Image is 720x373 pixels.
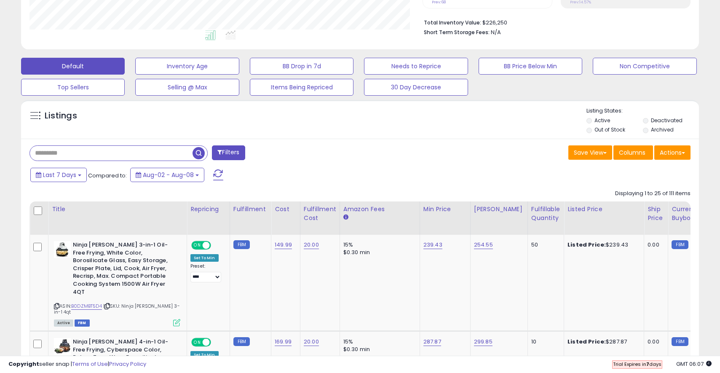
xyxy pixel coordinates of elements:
div: Repricing [190,205,226,214]
div: 0.00 [648,338,661,346]
div: ASIN: [54,241,180,325]
span: OFF [210,242,223,249]
div: 15% [343,241,413,249]
div: 15% [343,338,413,346]
button: BB Drop in 7d [250,58,353,75]
p: Listing States: [586,107,699,115]
span: FBM [75,319,90,327]
div: 10 [531,338,557,346]
button: Items Being Repriced [250,79,353,96]
a: 254.55 [474,241,493,249]
button: 30 Day Decrease [364,79,468,96]
a: B0DZMBT5D4 [71,303,102,310]
span: ON [192,242,203,249]
span: Columns [619,148,645,157]
a: 287.87 [423,338,441,346]
div: Fulfillment Cost [304,205,336,223]
button: Columns [613,145,653,160]
div: Fulfillment [233,205,268,214]
div: $0.30 min [343,346,413,353]
a: Terms of Use [72,360,108,368]
button: Save View [568,145,612,160]
label: Active [594,117,610,124]
a: 299.85 [474,338,492,346]
a: 239.43 [423,241,442,249]
img: 41ktUY+eQAL._SL40_.jpg [54,338,71,355]
a: 169.99 [275,338,292,346]
button: Default [21,58,125,75]
div: Cost [275,205,297,214]
div: 0.00 [648,241,661,249]
button: Needs to Reprice [364,58,468,75]
button: Non Competitive [593,58,696,75]
div: Displaying 1 to 25 of 111 items [615,190,691,198]
b: Listed Price: [567,241,606,249]
div: seller snap | | [8,360,146,368]
div: $287.87 [567,338,637,346]
button: Selling @ Max [135,79,239,96]
button: BB Price Below Min [479,58,582,75]
span: All listings currently available for purchase on Amazon [54,319,73,327]
div: Amazon Fees [343,205,416,214]
a: 20.00 [304,241,319,249]
small: FBM [233,240,250,249]
button: Filters [212,145,245,160]
small: FBM [233,337,250,346]
div: $239.43 [567,241,637,249]
button: Inventory Age [135,58,239,75]
span: 2025-08-16 06:07 GMT [676,360,712,368]
span: Last 7 Days [43,171,76,179]
span: ON [192,339,203,346]
h5: Listings [45,110,77,122]
div: Current Buybox Price [672,205,715,223]
strong: Copyright [8,360,39,368]
label: Archived [651,126,674,133]
span: Aug-02 - Aug-08 [143,171,194,179]
div: Listed Price [567,205,640,214]
div: Preset: [190,263,223,282]
div: Fulfillable Quantity [531,205,560,223]
b: Total Inventory Value: [424,19,481,26]
div: $0.30 min [343,249,413,256]
span: OFF [210,339,223,346]
span: Compared to: [88,172,127,180]
a: 20.00 [304,338,319,346]
div: 50 [531,241,557,249]
label: Out of Stock [594,126,625,133]
a: 149.99 [275,241,292,249]
b: Ninja [PERSON_NAME] 3-in-1 Oil-Free Frying, White Color, Borosilicate Glass, Easy Storage, Crispe... [73,241,175,298]
span: | SKU: Ninja [PERSON_NAME] 3-in-1 4qt [54,303,180,315]
div: Ship Price [648,205,664,223]
small: Amazon Fees. [343,214,348,221]
button: Aug-02 - Aug-08 [130,168,204,182]
button: Actions [654,145,691,160]
div: [PERSON_NAME] [474,205,524,214]
label: Deactivated [651,117,683,124]
b: Listed Price: [567,338,606,346]
li: $226,250 [424,17,684,27]
span: Trial Expires in days [613,361,661,368]
div: Title [52,205,183,214]
span: 287.87 [691,338,708,346]
button: Top Sellers [21,79,125,96]
a: Privacy Policy [109,360,146,368]
span: N/A [491,28,501,36]
span: 239.43 [691,241,709,249]
div: Min Price [423,205,467,214]
b: 7 [646,361,649,368]
small: FBM [672,240,688,249]
img: 414PlppEaDL._SL40_.jpg [54,241,71,258]
div: Set To Min [190,254,219,262]
button: Last 7 Days [30,168,87,182]
small: FBM [672,337,688,346]
b: Short Term Storage Fees: [424,29,490,36]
